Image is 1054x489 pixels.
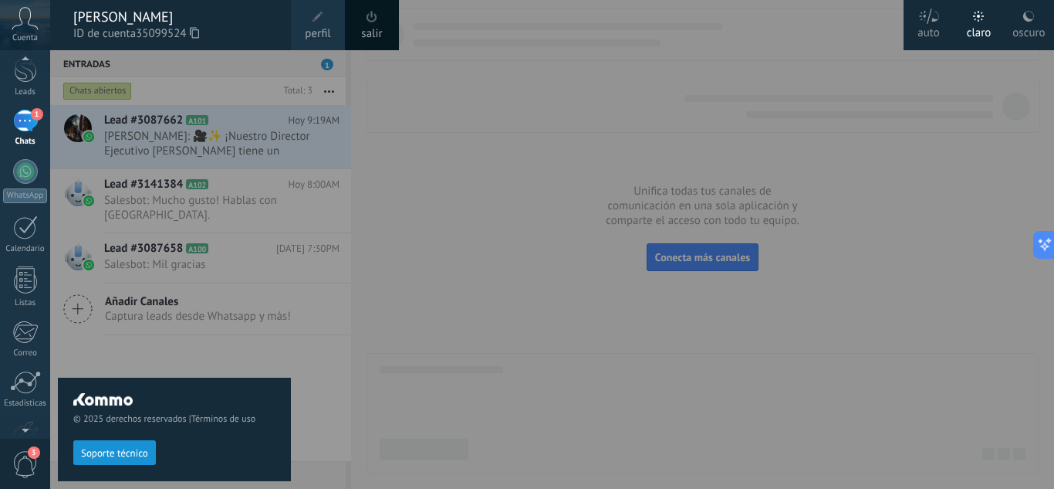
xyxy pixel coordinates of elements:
a: Términos de uso [191,413,255,425]
div: Estadísticas [3,399,48,409]
a: Soporte técnico [73,447,156,458]
a: salir [361,25,382,42]
div: Listas [3,298,48,308]
div: Leads [3,87,48,97]
span: Cuenta [12,33,38,43]
div: Correo [3,348,48,358]
span: Soporte técnico [81,448,148,459]
span: 3 [28,447,40,459]
button: Soporte técnico [73,440,156,465]
div: claro [967,10,992,50]
span: ID de cuenta [73,25,275,42]
div: Calendario [3,244,48,254]
div: Chats [3,137,48,147]
div: WhatsApp [3,188,47,203]
div: oscuro [1012,10,1045,50]
span: perfil [305,25,330,42]
div: [PERSON_NAME] [73,8,275,25]
div: auto [917,10,940,50]
span: © 2025 derechos reservados | [73,413,275,425]
span: 1 [31,108,43,121]
span: 35099524 [136,25,199,42]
